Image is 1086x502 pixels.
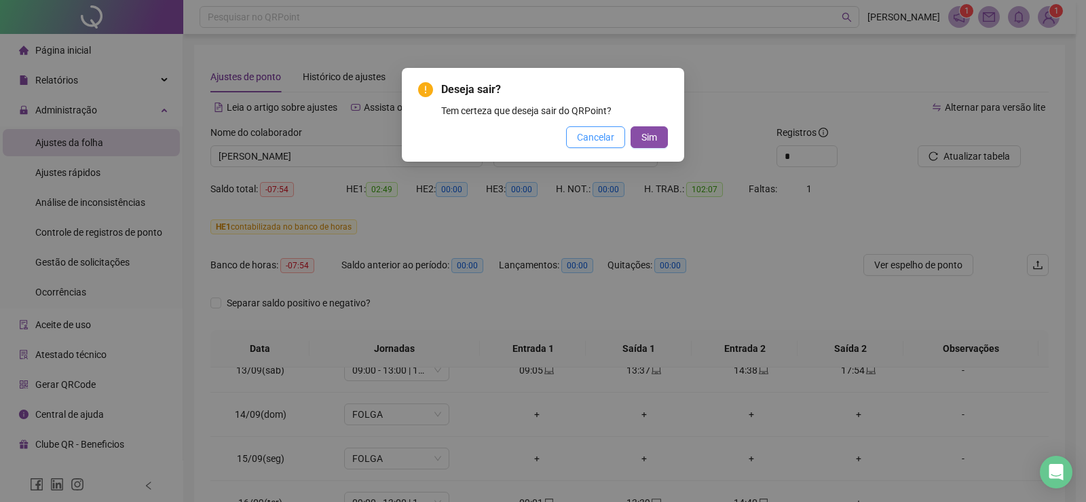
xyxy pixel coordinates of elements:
[641,130,657,145] span: Sim
[577,130,614,145] span: Cancelar
[566,126,625,148] button: Cancelar
[631,126,668,148] button: Sim
[1040,456,1072,488] div: Open Intercom Messenger
[441,82,668,98] span: Deseja sair?
[441,103,668,118] div: Tem certeza que deseja sair do QRPoint?
[418,82,433,97] span: exclamation-circle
